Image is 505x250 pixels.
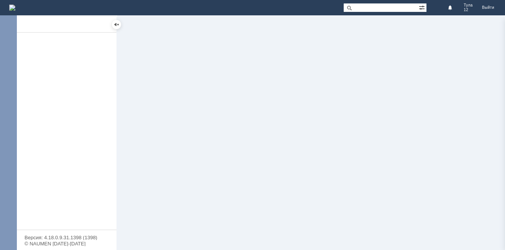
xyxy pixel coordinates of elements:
span: Тула [464,3,473,8]
span: Расширенный поиск [419,3,426,11]
span: 12 [464,8,473,12]
img: logo [9,5,15,11]
a: Перейти на домашнюю страницу [9,5,15,11]
div: Версия: 4.18.0.9.31.1398 (1398) [25,235,109,240]
div: Скрыть меню [112,20,121,29]
div: © NAUMEN [DATE]-[DATE] [25,241,109,246]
